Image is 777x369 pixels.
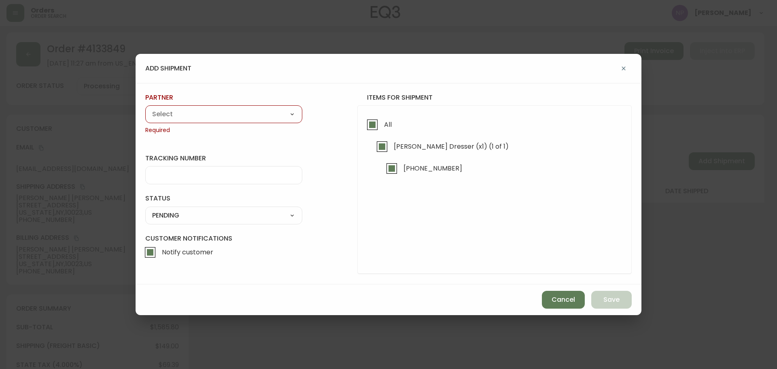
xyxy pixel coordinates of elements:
[145,234,302,262] label: Customer Notifications
[145,154,302,163] label: tracking number
[384,120,392,129] span: All
[162,248,213,256] span: Notify customer
[552,295,575,304] span: Cancel
[145,126,302,134] span: Required
[542,291,585,309] button: Cancel
[357,93,632,102] h4: items for shipment
[403,164,462,173] span: [PHONE_NUMBER]
[145,93,302,102] label: partner
[145,194,302,203] label: status
[394,142,509,151] span: [PERSON_NAME] Dresser (x1) (1 of 1)
[145,64,191,73] h4: add shipment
